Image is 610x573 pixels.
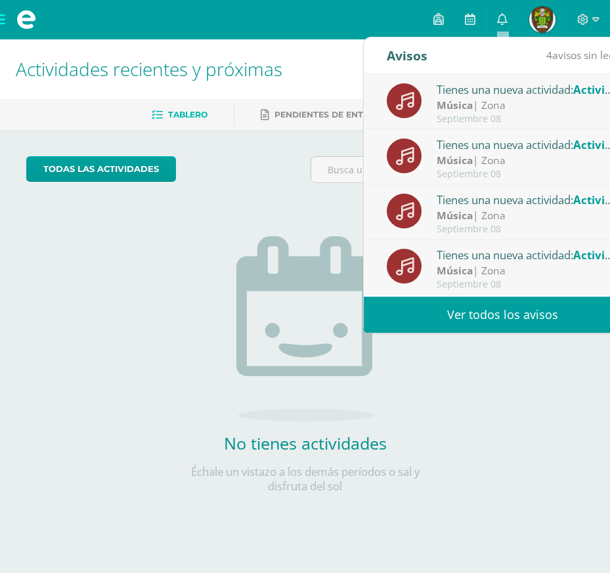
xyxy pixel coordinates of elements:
[437,98,473,112] strong: Música
[152,104,207,125] a: Tablero
[311,157,584,182] input: Busca una actividad próxima aquí...
[236,236,374,421] img: no_activities.png
[546,48,552,62] span: 4
[529,7,556,33] img: a981a266f68492dc5fdecbf70b0fb8f3.png
[26,156,176,182] a: todas las Actividades
[387,37,427,74] div: Avisos
[437,263,473,278] strong: Música
[16,56,282,81] span: Actividades recientes y próximas
[168,110,207,119] span: Tablero
[437,153,473,167] strong: Música
[274,110,387,119] span: Pendientes de entrega
[261,104,387,125] a: Pendientes de entrega
[437,208,473,223] strong: Música
[174,432,437,454] h2: No tienes actividades
[174,465,437,494] p: Échale un vistazo a los demás períodos o sal y disfruta del sol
